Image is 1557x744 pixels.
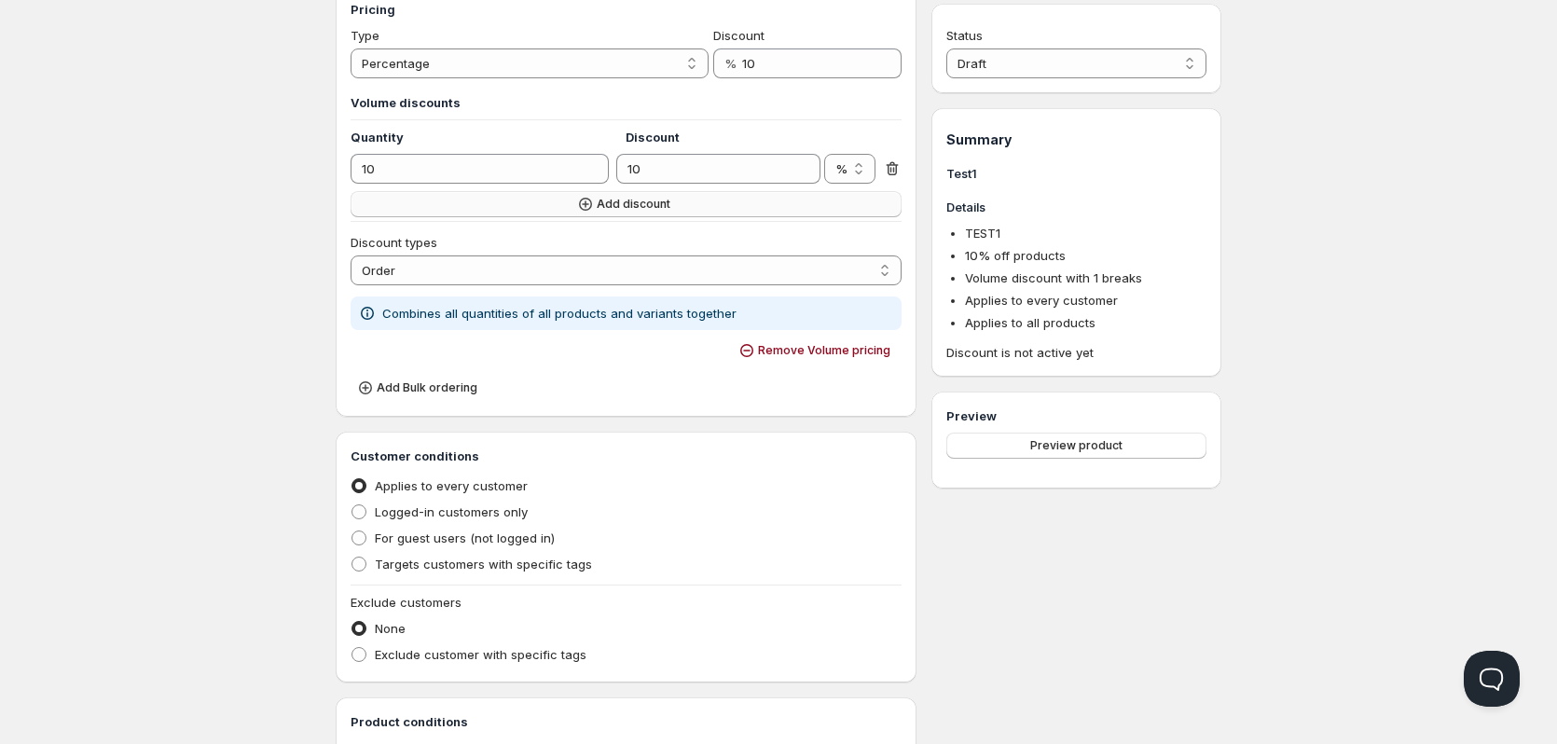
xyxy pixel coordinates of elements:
[351,93,902,112] h3: Volume discounts
[351,28,379,43] span: Type
[377,380,477,395] span: Add Bulk ordering
[375,478,528,493] span: Applies to every customer
[1030,438,1123,453] span: Preview product
[965,293,1118,308] span: Applies to every customer
[375,504,528,519] span: Logged-in customers only
[713,28,765,43] span: Discount
[375,530,555,545] span: For guest users (not logged in)
[1464,651,1520,707] iframe: Help Scout Beacon - Open
[946,406,1206,425] h3: Preview
[946,198,1206,216] h3: Details
[965,315,1095,330] span: Applies to all products
[965,226,1000,241] span: TEST1
[351,375,489,401] button: Add Bulk ordering
[597,197,670,212] span: Add discount
[351,191,902,217] button: Add discount
[351,235,437,250] span: Discount types
[732,338,902,364] button: Remove Volume pricing
[626,128,826,146] h4: Discount
[946,433,1206,459] button: Preview product
[375,647,586,662] span: Exclude customer with specific tags
[758,343,890,358] span: Remove Volume pricing
[375,621,406,636] span: None
[724,56,737,71] span: %
[351,595,462,610] span: Exclude customers
[351,447,902,465] h3: Customer conditions
[351,712,902,731] h3: Product conditions
[965,248,1066,263] span: 10 % off products
[382,304,737,323] p: Combines all quantities of all products and variants together
[375,557,592,572] span: Targets customers with specific tags
[946,131,1206,149] h1: Summary
[946,164,1206,183] h3: Test1
[965,270,1142,285] span: Volume discount with 1 breaks
[351,128,626,146] h4: Quantity
[946,343,1206,362] span: Discount is not active yet
[946,28,983,43] span: Status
